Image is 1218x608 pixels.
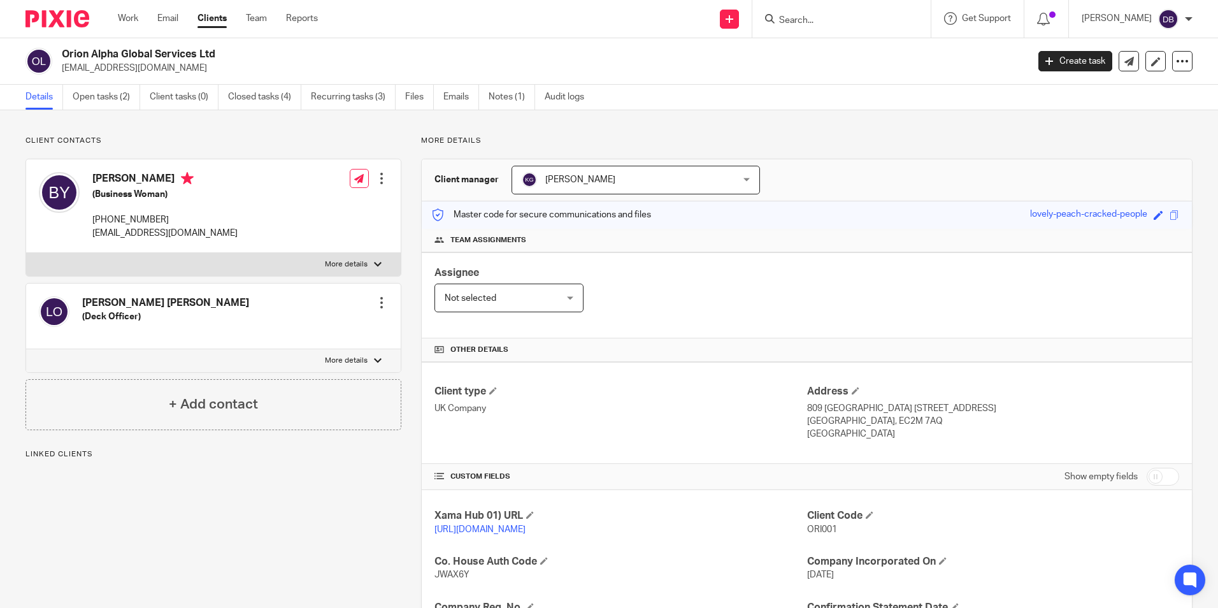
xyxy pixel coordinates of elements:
[157,12,178,25] a: Email
[1064,470,1138,483] label: Show empty fields
[443,85,479,110] a: Emails
[62,48,828,61] h2: Orion Alpha Global Services Ltd
[286,12,318,25] a: Reports
[807,402,1179,415] p: 809 [GEOGRAPHIC_DATA] [STREET_ADDRESS]
[434,525,526,534] a: [URL][DOMAIN_NAME]
[434,385,806,398] h4: Client type
[25,449,401,460] p: Linked clients
[545,175,615,184] span: [PERSON_NAME]
[434,509,806,523] h4: Xama Hub 01) URL
[246,12,267,25] a: Team
[545,85,594,110] a: Audit logs
[92,214,238,226] p: [PHONE_NUMBER]
[405,85,434,110] a: Files
[421,136,1193,146] p: More details
[82,310,249,323] h5: (Deck Officer)
[92,172,238,188] h4: [PERSON_NAME]
[228,85,301,110] a: Closed tasks (4)
[169,394,258,414] h4: + Add contact
[39,172,80,213] img: svg%3E
[807,428,1179,440] p: [GEOGRAPHIC_DATA]
[807,509,1179,523] h4: Client Code
[434,402,806,415] p: UK Company
[1030,208,1147,222] div: lovely-peach-cracked-people
[73,85,140,110] a: Open tasks (2)
[445,294,496,303] span: Not selected
[962,14,1011,23] span: Get Support
[25,48,52,75] img: svg%3E
[434,570,469,579] span: JWAX6Y
[39,296,69,327] img: svg%3E
[807,385,1179,398] h4: Address
[434,472,806,482] h4: CUSTOM FIELDS
[1082,12,1152,25] p: [PERSON_NAME]
[311,85,396,110] a: Recurring tasks (3)
[434,268,479,278] span: Assignee
[197,12,227,25] a: Clients
[489,85,535,110] a: Notes (1)
[807,570,834,579] span: [DATE]
[118,12,138,25] a: Work
[807,415,1179,428] p: [GEOGRAPHIC_DATA], EC2M 7AQ
[807,525,837,534] span: ORI001
[450,345,508,355] span: Other details
[1158,9,1179,29] img: svg%3E
[82,296,249,310] h4: [PERSON_NAME] [PERSON_NAME]
[431,208,651,221] p: Master code for secure communications and files
[1038,51,1112,71] a: Create task
[807,555,1179,568] h4: Company Incorporated On
[778,15,892,27] input: Search
[522,172,537,187] img: svg%3E
[92,227,238,240] p: [EMAIL_ADDRESS][DOMAIN_NAME]
[434,555,806,568] h4: Co. House Auth Code
[450,235,526,245] span: Team assignments
[181,172,194,185] i: Primary
[25,136,401,146] p: Client contacts
[325,356,368,366] p: More details
[92,188,238,201] h5: (Business Woman)
[25,10,89,27] img: Pixie
[25,85,63,110] a: Details
[434,173,499,186] h3: Client manager
[150,85,219,110] a: Client tasks (0)
[62,62,1019,75] p: [EMAIL_ADDRESS][DOMAIN_NAME]
[325,259,368,270] p: More details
